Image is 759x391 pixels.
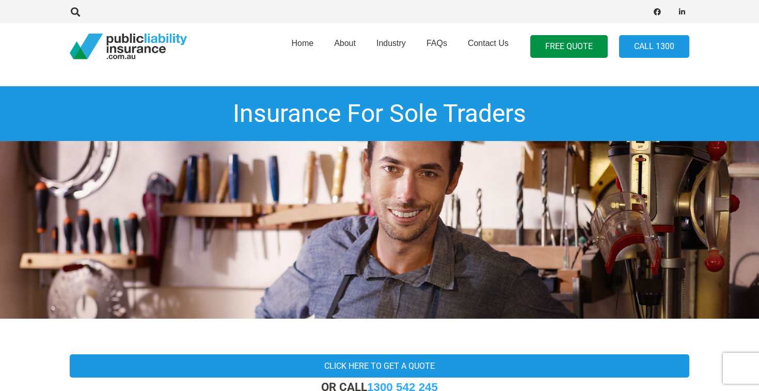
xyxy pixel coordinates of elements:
span: FAQs [426,39,447,48]
a: Contact Us [457,20,519,73]
span: Industry [376,39,406,48]
a: Search [65,7,86,17]
a: Facebook [650,5,665,19]
a: LinkedIn [675,5,689,19]
a: Click here to get a quote [70,354,689,378]
a: About [324,20,366,73]
span: About [334,39,356,48]
span: Home [291,39,313,48]
a: FREE QUOTE [530,35,608,58]
a: pli_logotransparent [70,34,187,59]
span: Contact Us [468,39,509,48]
a: Home [281,20,324,73]
a: FAQs [416,20,457,73]
a: Industry [366,20,416,73]
a: Call 1300 [619,35,689,58]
